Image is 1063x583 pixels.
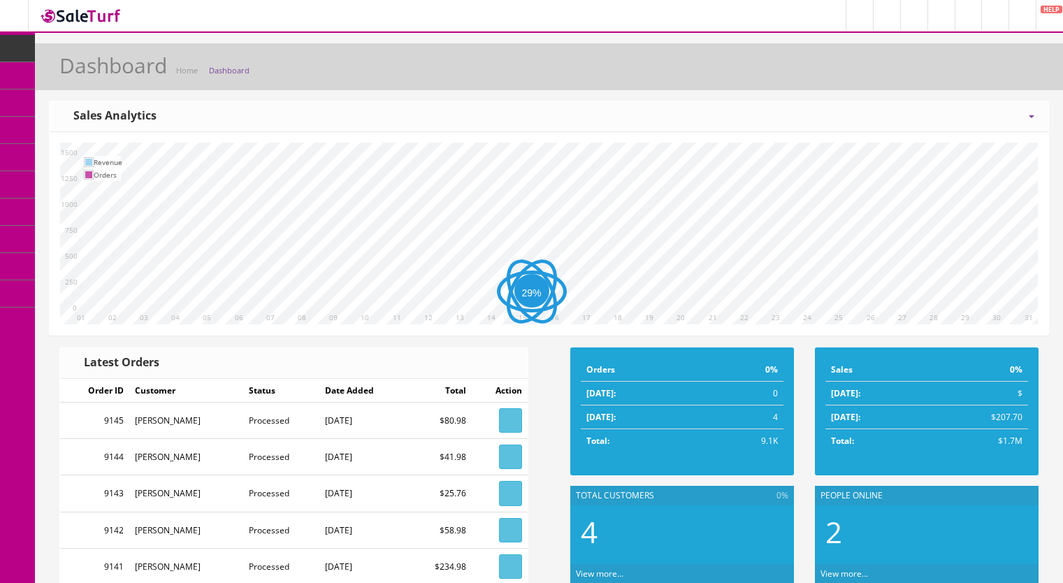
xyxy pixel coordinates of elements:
td: Order ID [60,379,129,403]
td: [DATE] [319,475,408,512]
td: [PERSON_NAME] [129,475,243,512]
td: [DATE] [319,403,408,439]
td: $58.98 [408,512,471,548]
h2: 4 [581,516,783,548]
img: SaleTurf [39,6,123,25]
a: View more... [820,568,868,580]
td: $80.98 [408,403,471,439]
td: [PERSON_NAME] [129,512,243,548]
span: 0% [776,489,788,502]
td: [PERSON_NAME] [129,439,243,475]
td: 0% [924,358,1028,382]
h1: Dashboard [59,54,167,77]
td: $207.70 [924,405,1028,429]
td: Revenue [94,156,122,168]
td: 9144 [60,439,129,475]
a: Home [176,65,198,75]
strong: Total: [831,435,854,447]
h3: Latest Orders [74,357,159,369]
td: [DATE] [319,439,408,475]
td: $25.76 [408,475,471,512]
span: HELP [1041,6,1062,13]
td: [DATE] [319,512,408,548]
td: Processed [243,512,319,548]
td: Orders [581,358,701,382]
td: $41.98 [408,439,471,475]
div: Total Customers [570,486,794,505]
h3: Sales Analytics [64,110,157,122]
td: Processed [243,475,319,512]
a: View more... [576,568,623,580]
td: Customer [129,379,243,403]
a: Dashboard [209,65,250,75]
td: 0 [700,382,783,405]
td: Processed [243,439,319,475]
td: Sales [825,358,924,382]
strong: [DATE]: [586,387,616,399]
td: 9145 [60,403,129,439]
td: Action [472,379,528,403]
td: [PERSON_NAME] [129,403,243,439]
td: 4 [700,405,783,429]
h2: 2 [825,516,1028,548]
strong: [DATE]: [831,411,860,423]
strong: [DATE]: [586,411,616,423]
td: Status [243,379,319,403]
strong: [DATE]: [831,387,860,399]
td: 9143 [60,475,129,512]
td: $ [924,382,1028,405]
td: 0% [700,358,783,382]
td: Date Added [319,379,408,403]
div: People Online [815,486,1039,505]
td: 9142 [60,512,129,548]
td: Orders [94,168,122,181]
strong: Total: [586,435,609,447]
td: 9.1K [700,429,783,453]
td: Processed [243,403,319,439]
td: $1.7M [924,429,1028,453]
td: Total [408,379,471,403]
